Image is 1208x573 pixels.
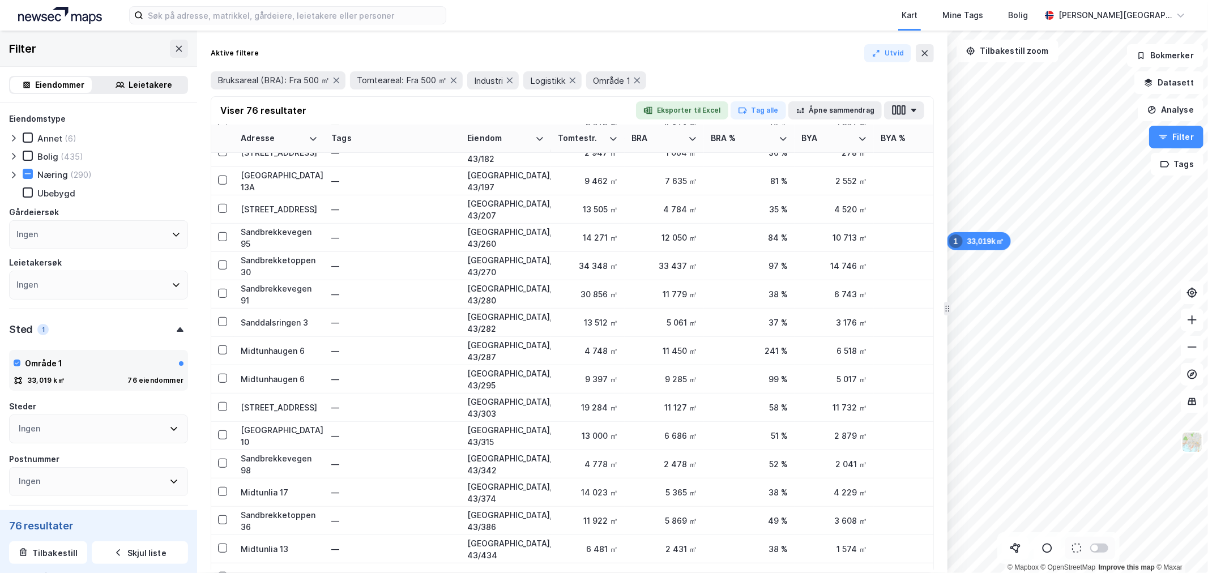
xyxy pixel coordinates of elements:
div: — [331,370,454,388]
div: — [331,314,454,332]
img: Z [1181,431,1203,453]
div: 76 eiendommer [127,376,183,385]
div: (435) [61,151,83,162]
div: 14 746 ㎡ [801,260,867,272]
div: 5 365 ㎡ [631,486,697,498]
button: Skjul liste [92,541,188,564]
span: Område 1 [593,75,630,86]
span: Bruksareal (BRA): Fra 500 ㎡ [217,75,330,86]
div: 6 518 ㎡ [801,345,867,357]
div: Bolig [1008,8,1028,22]
div: 24 % [881,317,958,328]
div: Tomtestr. [558,133,604,144]
div: — [331,342,454,360]
div: 11 779 ㎡ [631,288,697,300]
div: 2 041 ㎡ [801,458,867,470]
div: Midtunhaugen 6 [241,345,318,357]
div: BRA [631,133,684,144]
div: 6 686 ㎡ [631,430,697,442]
div: 22 % [881,288,958,300]
div: Midtunlia 13 [241,543,318,555]
div: Viser 76 resultater [220,104,306,117]
div: Tags [331,133,454,144]
div: [GEOGRAPHIC_DATA], 43/386 [467,509,544,533]
div: [STREET_ADDRESS] [241,401,318,413]
div: 33 % [881,203,958,215]
div: Midtunhaugen 6 [241,373,318,385]
div: 11 127 ㎡ [631,401,697,413]
div: 76 resultater [9,519,188,532]
div: 38 % [711,288,788,300]
div: 241 % [711,345,788,357]
div: 11 922 ㎡ [558,515,618,527]
button: Eksporter til Excel [636,101,728,119]
div: 27 % [881,175,958,187]
div: 35 % [711,203,788,215]
div: 38 % [711,486,788,498]
div: 58 % [711,401,788,413]
div: 30 % [881,486,958,498]
div: Sandbrekkevegen 98 [241,452,318,476]
button: Analyse [1138,99,1203,121]
div: [GEOGRAPHIC_DATA], 43/197 [467,169,544,193]
div: BYA % [881,133,944,144]
button: Tag alle [731,101,786,119]
div: Midtunlia 17 [241,486,318,498]
div: Bolig [37,151,58,162]
a: OpenStreetMap [1041,563,1096,571]
div: Leietakere [129,78,173,92]
div: [GEOGRAPHIC_DATA] 13A [241,169,318,193]
div: 24 % [881,543,958,555]
div: 33 437 ㎡ [631,260,697,272]
div: [GEOGRAPHIC_DATA], 43/260 [467,226,544,250]
div: Sandbrekkevegen 95 [241,226,318,250]
div: 43 % [881,458,958,470]
div: 6 743 ㎡ [801,288,867,300]
button: Åpne sammendrag [788,101,882,119]
div: [GEOGRAPHIC_DATA], 43/434 [467,537,544,561]
button: Tilbakestill zoom [957,40,1058,62]
div: 6 481 ㎡ [558,543,618,555]
div: 1 574 ㎡ [801,543,867,555]
div: Næring [37,169,68,180]
div: — [331,399,454,417]
div: 4 520 ㎡ [801,203,867,215]
div: Gårdeiersøk [9,206,59,219]
div: Område 1 [25,357,62,370]
button: Bokmerker [1127,44,1203,67]
div: Eiendomstype [9,112,66,126]
div: 2 431 ㎡ [631,543,697,555]
div: 7 635 ㎡ [631,175,697,187]
div: 13 000 ㎡ [558,430,618,442]
div: — [331,455,454,473]
div: 1 [37,324,49,335]
div: — [331,512,454,530]
button: Datasett [1134,71,1203,94]
div: [PERSON_NAME][GEOGRAPHIC_DATA] [1058,8,1172,22]
div: Postnummer [9,452,59,466]
div: [GEOGRAPHIC_DATA], 43/315 [467,424,544,448]
div: 1 [949,234,963,248]
div: Sanddalsringen 3 [241,317,318,328]
div: [GEOGRAPHIC_DATA] 10 [241,424,318,448]
button: Tilbakestill [9,541,87,564]
span: Logistikk [530,75,566,86]
div: [GEOGRAPHIC_DATA], 43/270 [467,254,544,278]
div: BYA [801,133,853,144]
div: Eiendom [467,133,531,144]
div: Map marker [947,232,1011,250]
div: 100 % [881,345,958,357]
div: 13 512 ㎡ [558,317,618,328]
div: Leietakersøk [9,256,62,270]
div: [GEOGRAPHIC_DATA], 43/374 [467,481,544,504]
div: Ingen [19,422,40,435]
div: 11 450 ㎡ [631,345,697,357]
div: Ingen [19,474,40,488]
div: [GEOGRAPHIC_DATA], 43/303 [467,396,544,420]
div: 5 869 ㎡ [631,515,697,527]
div: [GEOGRAPHIC_DATA], 43/282 [467,311,544,335]
span: Tomteareal: Fra 500 ㎡ [357,75,447,86]
div: Ingen [16,228,38,241]
div: Ingen [16,278,38,292]
div: 10 713 ㎡ [801,232,867,243]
